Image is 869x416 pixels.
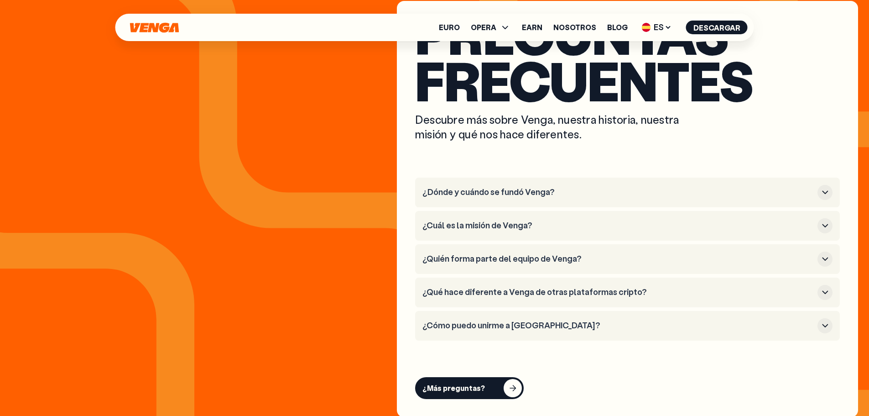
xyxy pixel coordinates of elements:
p: Descubre más sobre Venga, nuestra historia, nuestra misión y qué nos hace diferentes. [415,112,693,141]
h3: ¿Cuál es la misión de Venga? [422,221,814,231]
svg: Inicio [129,22,180,33]
span: OPERA [471,24,496,31]
h3: ¿Dónde y cuándo se fundó Venga? [422,187,814,197]
h3: ¿Qué hace diferente a Venga de otras plataformas cripto? [422,287,814,297]
span: OPERA [471,22,511,33]
button: ¿Más preguntas? [415,377,524,399]
button: ¿Dónde y cuándo se fundó Venga? [422,185,833,200]
button: ¿Cómo puedo unirme a [GEOGRAPHIC_DATA]? [422,318,833,333]
button: ¿Quién forma parte del equipo de Venga? [422,252,833,267]
button: Descargar [686,21,748,34]
a: Nosotros [553,24,596,31]
h3: ¿Quién forma parte del equipo de Venga? [422,254,814,264]
span: ES [639,20,675,35]
a: Euro [439,24,460,31]
button: ¿Qué hace diferente a Venga de otras plataformas cripto? [422,285,833,300]
div: ¿Más preguntas? [422,384,485,393]
a: Blog [607,24,628,31]
button: ¿Cuál es la misión de Venga? [422,218,833,233]
a: Earn [522,24,542,31]
img: flag-es [642,23,651,32]
h3: ¿Cómo puedo unirme a [GEOGRAPHIC_DATA]? [422,321,814,331]
h2: Preguntas frecuentes [415,10,840,103]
